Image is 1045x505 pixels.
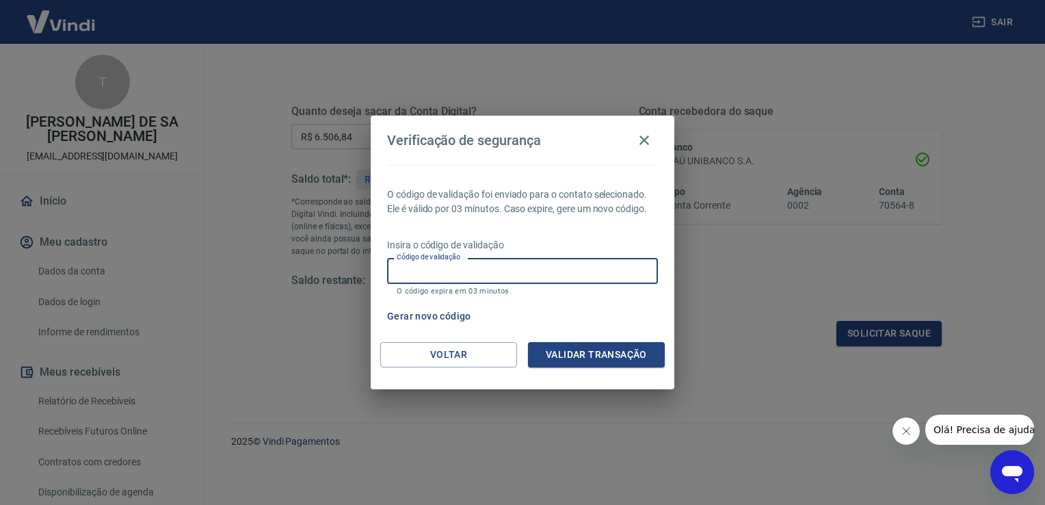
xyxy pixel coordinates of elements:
span: Olá! Precisa de ajuda? [8,10,115,21]
iframe: Fechar mensagem [892,417,920,445]
p: O código expira em 03 minutos. [397,287,648,296]
h4: Verificação de segurança [387,132,541,148]
label: Código de validação [397,252,460,262]
iframe: Mensagem da empresa [925,415,1034,445]
button: Validar transação [528,342,665,367]
button: Voltar [380,342,517,367]
iframe: Botão para abrir a janela de mensagens [990,450,1034,494]
button: Gerar novo código [382,304,477,329]
p: O código de validação foi enviado para o contato selecionado. Ele é válido por 03 minutos. Caso e... [387,187,658,216]
p: Insira o código de validação [387,238,658,252]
